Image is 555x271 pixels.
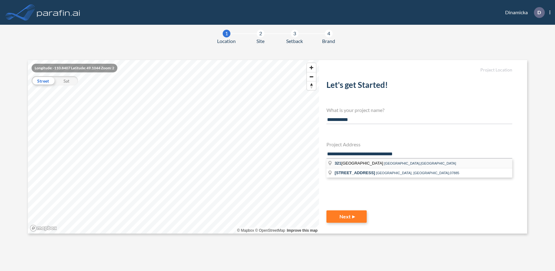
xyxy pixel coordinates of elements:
[237,228,254,233] a: Mapbox
[223,30,230,37] div: 1
[28,60,319,234] canvas: Map
[334,161,384,166] span: [GEOGRAPHIC_DATA]
[384,161,456,165] span: [GEOGRAPHIC_DATA],[GEOGRAPHIC_DATA]
[325,30,333,37] div: 4
[376,171,459,175] span: [GEOGRAPHIC_DATA], [GEOGRAPHIC_DATA],07885
[326,107,512,113] h4: What is your project name?
[291,30,299,37] div: 3
[496,7,550,18] div: Dinamicka
[326,210,367,223] button: Next
[334,170,375,175] span: [STREET_ADDRESS]
[257,30,264,37] div: 2
[55,76,78,85] div: Sat
[32,76,55,85] div: Street
[326,80,512,92] h2: Let's get Started!
[307,81,316,90] button: Reset bearing to north
[537,10,541,15] p: D
[322,37,335,45] span: Brand
[326,67,512,73] h5: Project Location
[307,63,316,72] button: Zoom in
[326,141,512,147] h4: Project Address
[287,228,317,233] a: Improve this map
[217,37,236,45] span: Location
[255,228,285,233] a: OpenStreetMap
[36,6,81,19] img: logo
[286,37,303,45] span: Setback
[30,225,57,232] a: Mapbox homepage
[32,64,117,72] div: Longitude: -110.8407 Latitude: 49.1044 Zoom: 2
[256,37,264,45] span: Site
[307,72,316,81] button: Zoom out
[334,161,341,166] span: 321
